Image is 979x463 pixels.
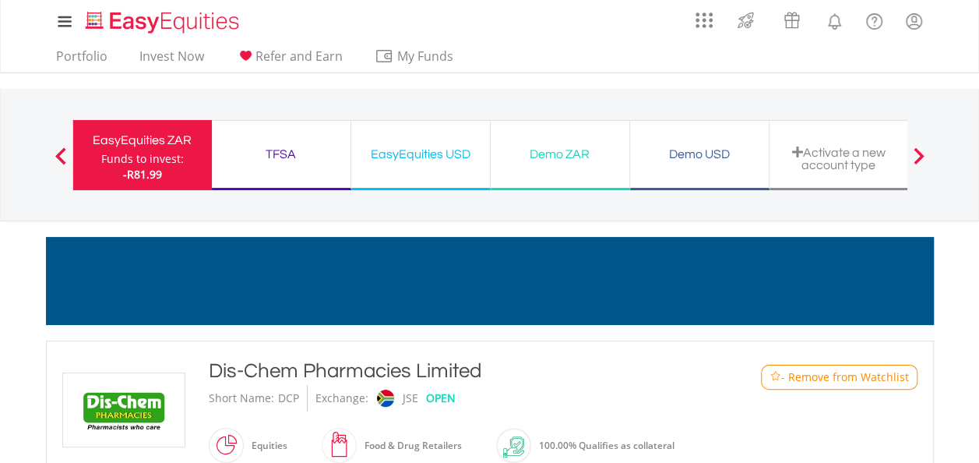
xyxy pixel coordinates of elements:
[769,4,815,33] a: Vouchers
[815,4,854,35] a: Notifications
[761,365,917,390] button: Watchlist - Remove from Watchlist
[123,167,162,182] span: -R81.99
[50,48,114,72] a: Portfolio
[696,12,713,29] img: grid-menu-icon.svg
[133,48,210,72] a: Invest Now
[83,9,245,35] img: EasyEquities_Logo.png
[639,143,759,165] div: Demo USD
[779,8,805,33] img: vouchers-v2.svg
[209,385,274,412] div: Short Name:
[781,369,909,385] span: - Remove from Watchlist
[221,143,341,165] div: TFSA
[894,4,934,38] a: My Profile
[376,390,393,407] img: jse.png
[83,129,202,151] div: EasyEquities ZAR
[769,371,781,383] img: Watchlist
[230,48,349,72] a: Refer and Earn
[426,385,456,412] div: OPEN
[733,8,759,33] img: thrive-v2.svg
[209,357,698,385] div: Dis-Chem Pharmacies Limited
[361,143,481,165] div: EasyEquities USD
[500,143,620,165] div: Demo ZAR
[503,436,524,458] img: collateral-qualifying-green.svg
[46,237,934,325] img: EasyMortage Promotion Banner
[854,4,894,35] a: FAQ's and Support
[65,373,182,447] img: EQU.ZA.DCP.png
[779,146,899,171] div: Activate a new account type
[315,385,368,412] div: Exchange:
[278,385,299,412] div: DCP
[403,385,418,412] div: JSE
[539,439,674,452] span: 100.00% Qualifies as collateral
[79,4,245,35] a: Home page
[255,48,343,65] span: Refer and Earn
[685,4,723,29] a: AppsGrid
[375,46,477,66] span: My Funds
[101,151,184,167] div: Funds to invest:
